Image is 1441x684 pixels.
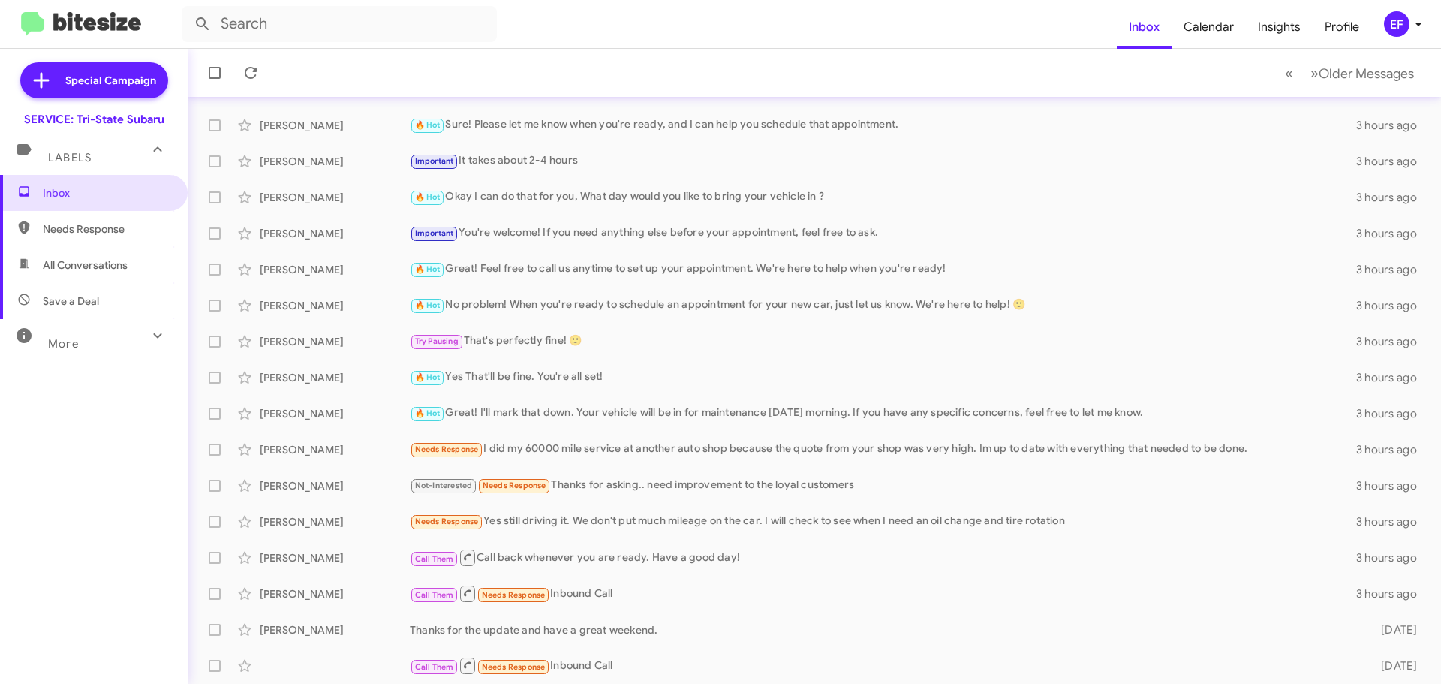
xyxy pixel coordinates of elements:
[1356,586,1429,601] div: 3 hours ago
[20,62,168,98] a: Special Campaign
[1319,65,1414,82] span: Older Messages
[1172,5,1246,49] a: Calendar
[1356,154,1429,169] div: 3 hours ago
[415,192,441,202] span: 🔥 Hot
[1356,406,1429,421] div: 3 hours ago
[410,405,1356,422] div: Great! I'll mark that down. Your vehicle will be in for maintenance [DATE] morning. If you have a...
[1356,370,1429,385] div: 3 hours ago
[410,188,1356,206] div: Okay I can do that for you, What day would you like to bring your vehicle in ?
[415,120,441,130] span: 🔥 Hot
[1356,262,1429,277] div: 3 hours ago
[260,514,410,529] div: [PERSON_NAME]
[260,370,410,385] div: [PERSON_NAME]
[415,481,473,490] span: Not-Interested
[415,590,454,600] span: Call Them
[260,226,410,241] div: [PERSON_NAME]
[260,118,410,133] div: [PERSON_NAME]
[65,73,156,88] span: Special Campaign
[1356,550,1429,565] div: 3 hours ago
[415,662,454,672] span: Call Them
[415,228,454,238] span: Important
[1357,622,1429,637] div: [DATE]
[1356,190,1429,205] div: 3 hours ago
[410,622,1357,637] div: Thanks for the update and have a great weekend.
[1310,64,1319,83] span: »
[410,297,1356,314] div: No problem! When you're ready to schedule an appointment for your new car, just let us know. We'r...
[43,185,170,200] span: Inbox
[1276,58,1302,89] button: Previous
[415,156,454,166] span: Important
[260,622,410,637] div: [PERSON_NAME]
[415,517,479,526] span: Needs Response
[1356,514,1429,529] div: 3 hours ago
[48,151,92,164] span: Labels
[1356,478,1429,493] div: 3 hours ago
[1357,658,1429,673] div: [DATE]
[182,6,497,42] input: Search
[410,369,1356,386] div: Yes That'll be fine. You're all set!
[260,586,410,601] div: [PERSON_NAME]
[1313,5,1371,49] a: Profile
[43,258,128,273] span: All Conversations
[410,477,1356,494] div: Thanks for asking.. need improvement to the loyal customers
[410,152,1356,170] div: It takes about 2-4 hours
[260,442,410,457] div: [PERSON_NAME]
[1301,58,1423,89] button: Next
[410,441,1356,458] div: I did my 60000 mile service at another auto shop because the quote from your shop was very high. ...
[410,224,1356,242] div: You're welcome! If you need anything else before your appointment, feel free to ask.
[410,261,1356,278] div: Great! Feel free to call us anytime to set up your appointment. We're here to help when you're re...
[410,656,1357,675] div: Inbound Call
[1356,334,1429,349] div: 3 hours ago
[410,584,1356,603] div: Inbound Call
[1117,5,1172,49] a: Inbox
[415,264,441,274] span: 🔥 Hot
[48,337,79,351] span: More
[482,662,546,672] span: Needs Response
[415,372,441,382] span: 🔥 Hot
[1246,5,1313,49] a: Insights
[415,554,454,564] span: Call Them
[415,444,479,454] span: Needs Response
[410,116,1356,134] div: Sure! Please let me know when you're ready, and I can help you schedule that appointment.
[415,336,459,346] span: Try Pausing
[260,478,410,493] div: [PERSON_NAME]
[1285,64,1293,83] span: «
[415,300,441,310] span: 🔥 Hot
[260,406,410,421] div: [PERSON_NAME]
[260,550,410,565] div: [PERSON_NAME]
[260,334,410,349] div: [PERSON_NAME]
[482,590,546,600] span: Needs Response
[483,481,546,490] span: Needs Response
[1277,58,1423,89] nav: Page navigation example
[1356,442,1429,457] div: 3 hours ago
[415,408,441,418] span: 🔥 Hot
[1371,11,1424,37] button: EF
[260,154,410,169] div: [PERSON_NAME]
[1356,226,1429,241] div: 3 hours ago
[1356,298,1429,313] div: 3 hours ago
[410,513,1356,530] div: Yes still driving it. We don't put much mileage on the car. I will check to see when I need an oi...
[410,333,1356,350] div: That's perfectly fine! 🙂
[43,221,170,237] span: Needs Response
[410,548,1356,567] div: Call back whenever you are ready. Have a good day!
[24,112,164,127] div: SERVICE: Tri-State Subaru
[43,294,99,309] span: Save a Deal
[260,190,410,205] div: [PERSON_NAME]
[1384,11,1409,37] div: EF
[260,298,410,313] div: [PERSON_NAME]
[260,262,410,277] div: [PERSON_NAME]
[1356,118,1429,133] div: 3 hours ago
